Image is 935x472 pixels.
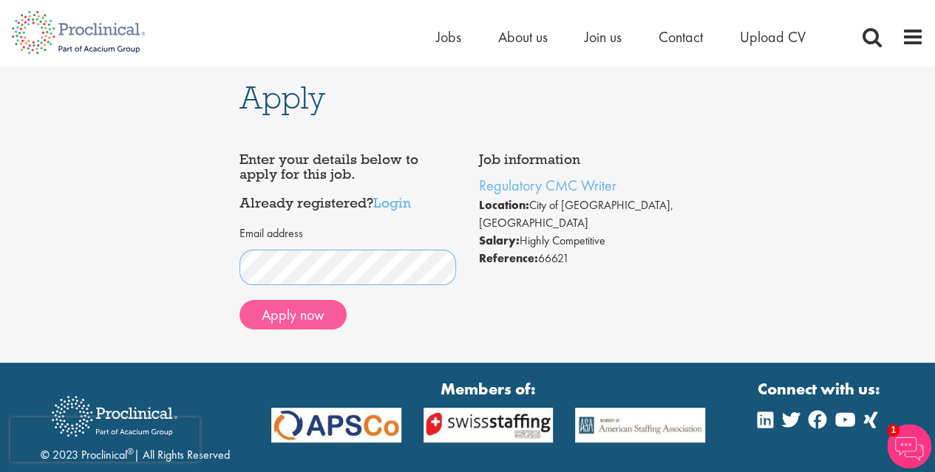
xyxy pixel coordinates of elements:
[758,377,883,400] strong: Connect with us:
[479,176,616,195] a: Regulatory CMC Writer
[659,27,703,47] a: Contact
[239,78,325,117] span: Apply
[41,386,188,447] img: Proclinical Recruitment
[479,250,696,267] li: 66621
[260,408,412,442] img: APSCo
[887,424,900,437] span: 1
[10,417,200,462] iframe: reCAPTCHA
[41,385,230,464] div: © 2023 Proclinical | All Rights Reserved
[479,250,538,266] strong: Reference:
[479,152,696,167] h4: Job information
[239,225,303,242] label: Email address
[585,27,622,47] a: Join us
[479,196,696,232] li: City of [GEOGRAPHIC_DATA], [GEOGRAPHIC_DATA]
[564,408,716,442] img: APSCo
[740,27,806,47] a: Upload CV
[239,300,347,329] button: Apply now
[887,424,931,468] img: Chatbot
[373,194,411,211] a: Login
[239,152,457,211] h4: Enter your details below to apply for this job. Already registered?
[436,27,461,47] a: Jobs
[479,197,529,213] strong: Location:
[479,232,696,250] li: Highly Competitive
[412,408,565,442] img: APSCo
[271,377,706,400] strong: Members of:
[498,27,548,47] a: About us
[479,233,520,248] strong: Salary:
